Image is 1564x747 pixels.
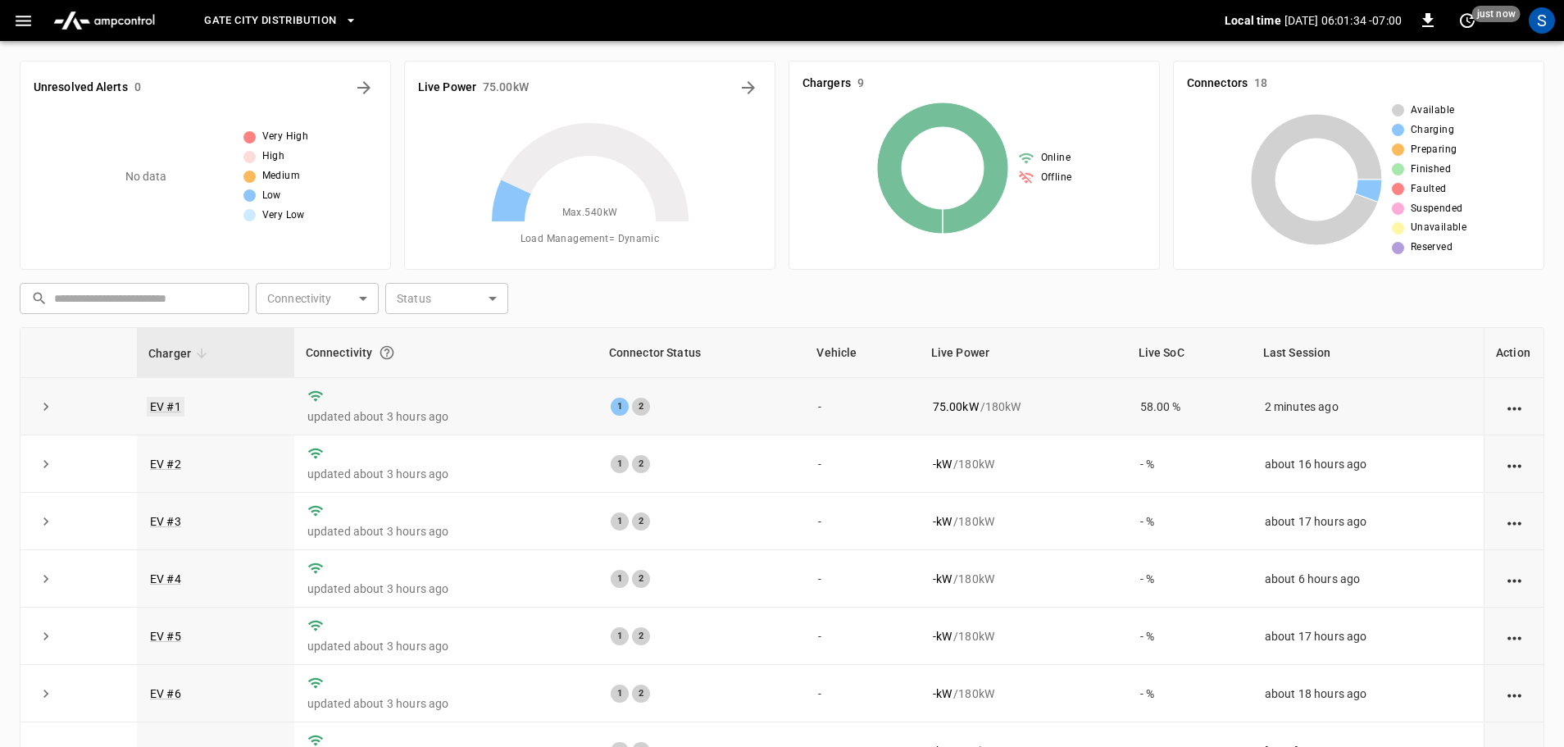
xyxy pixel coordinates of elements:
[1411,122,1454,139] span: Charging
[262,168,300,184] span: Medium
[1504,513,1525,530] div: action cell options
[735,75,762,101] button: Energy Overview
[611,398,629,416] div: 1
[125,168,167,185] p: No data
[262,148,285,165] span: High
[1411,102,1455,119] span: Available
[1504,456,1525,472] div: action cell options
[307,695,584,712] p: updated about 3 hours ago
[611,455,629,473] div: 1
[1252,435,1484,493] td: about 16 hours ago
[521,231,660,248] span: Load Management = Dynamic
[1454,7,1480,34] button: set refresh interval
[1252,550,1484,608] td: about 6 hours ago
[1127,378,1252,435] td: 58.00 %
[204,11,336,30] span: Gate City Distribution
[34,79,128,97] h6: Unresolved Alerts
[372,338,402,367] button: Connection between the charger and our software.
[562,205,618,221] span: Max. 540 kW
[198,5,364,37] button: Gate City Distribution
[1252,608,1484,665] td: about 17 hours ago
[933,513,1114,530] div: / 180 kW
[1504,686,1525,702] div: action cell options
[632,627,650,645] div: 2
[933,513,952,530] p: - kW
[1411,142,1457,158] span: Preparing
[805,550,919,608] td: -
[933,456,1114,472] div: / 180 kW
[34,394,58,419] button: expand row
[1504,399,1525,415] div: action cell options
[1504,571,1525,587] div: action cell options
[920,328,1127,378] th: Live Power
[34,624,58,649] button: expand row
[933,686,1114,702] div: / 180 kW
[1041,150,1071,166] span: Online
[1127,435,1252,493] td: - %
[1411,239,1453,256] span: Reserved
[933,456,952,472] p: - kW
[933,399,1114,415] div: / 180 kW
[150,630,181,643] a: EV #5
[307,466,584,482] p: updated about 3 hours ago
[1127,550,1252,608] td: - %
[1284,12,1402,29] p: [DATE] 06:01:34 -07:00
[933,686,952,702] p: - kW
[262,129,309,145] span: Very High
[307,581,584,597] p: updated about 3 hours ago
[148,344,212,363] span: Charger
[1411,201,1463,217] span: Suspended
[632,570,650,588] div: 2
[150,572,181,585] a: EV #4
[1127,493,1252,550] td: - %
[1252,328,1484,378] th: Last Session
[1252,493,1484,550] td: about 17 hours ago
[1127,665,1252,722] td: - %
[805,328,919,378] th: Vehicle
[632,398,650,416] div: 2
[34,681,58,706] button: expand row
[598,328,806,378] th: Connector Status
[632,512,650,531] div: 2
[632,685,650,703] div: 2
[933,571,1114,587] div: / 180 kW
[933,628,952,645] p: - kW
[611,685,629,703] div: 1
[611,570,629,588] div: 1
[1504,628,1525,645] div: action cell options
[262,207,305,224] span: Very Low
[1252,665,1484,722] td: about 18 hours ago
[134,79,141,97] h6: 0
[483,79,529,97] h6: 75.00 kW
[150,687,181,700] a: EV #6
[805,665,919,722] td: -
[933,399,979,415] p: 75.00 kW
[1127,608,1252,665] td: - %
[150,515,181,528] a: EV #3
[306,338,586,367] div: Connectivity
[1411,220,1466,236] span: Unavailable
[1127,328,1252,378] th: Live SoC
[47,5,161,36] img: ampcontrol.io logo
[307,523,584,540] p: updated about 3 hours ago
[1484,328,1544,378] th: Action
[147,397,184,417] a: EV #1
[611,627,629,645] div: 1
[1411,181,1447,198] span: Faulted
[150,458,181,471] a: EV #2
[805,378,919,435] td: -
[933,628,1114,645] div: / 180 kW
[611,512,629,531] div: 1
[1472,6,1521,22] span: just now
[805,608,919,665] td: -
[1411,162,1451,178] span: Finished
[418,79,476,97] h6: Live Power
[805,435,919,493] td: -
[933,571,952,587] p: - kW
[857,75,864,93] h6: 9
[1187,75,1248,93] h6: Connectors
[34,567,58,591] button: expand row
[1225,12,1281,29] p: Local time
[34,452,58,476] button: expand row
[632,455,650,473] div: 2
